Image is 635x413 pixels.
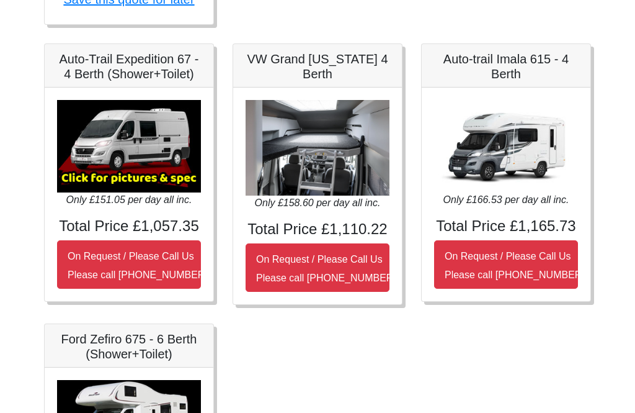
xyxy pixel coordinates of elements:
img: Auto-trail Imala 615 - 4 Berth [434,101,578,193]
i: Only £166.53 per day all inc. [443,195,569,206]
h5: Auto-Trail Expedition 67 - 4 Berth (Shower+Toilet) [57,52,201,82]
h5: Auto-trail Imala 615 - 4 Berth [434,52,578,82]
small: On Request / Please Call Us Please call [PHONE_NUMBER] [256,255,396,284]
button: On Request / Please Call UsPlease call [PHONE_NUMBER] [57,241,201,289]
button: On Request / Please Call UsPlease call [PHONE_NUMBER] [434,241,578,289]
i: Only £158.60 per day all inc. [255,198,381,209]
h4: Total Price £1,110.22 [246,221,389,239]
h4: Total Price £1,165.73 [434,218,578,236]
img: Auto-Trail Expedition 67 - 4 Berth (Shower+Toilet) [57,101,201,193]
h5: Ford Zefiro 675 - 6 Berth (Shower+Toilet) [57,332,201,362]
small: On Request / Please Call Us Please call [PHONE_NUMBER] [445,252,585,281]
button: On Request / Please Call UsPlease call [PHONE_NUMBER] [246,244,389,293]
small: On Request / Please Call Us Please call [PHONE_NUMBER] [68,252,208,281]
h4: Total Price £1,057.35 [57,218,201,236]
h5: VW Grand [US_STATE] 4 Berth [246,52,389,82]
img: VW Grand California 4 Berth [246,101,389,197]
i: Only £151.05 per day all inc. [66,195,192,206]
